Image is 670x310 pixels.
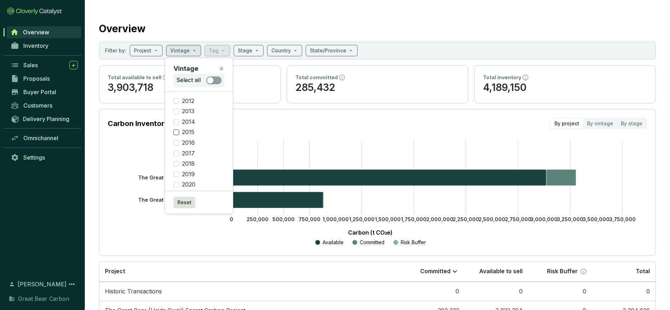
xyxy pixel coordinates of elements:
[420,268,451,275] p: Committed
[530,216,558,222] tspan: 3,000,000
[323,216,349,222] tspan: 1,000,000
[23,115,69,122] span: Delivery Planning
[557,216,583,222] tspan: 3,250,000
[547,268,578,275] p: Risk Buffer
[23,154,45,161] span: Settings
[23,42,48,49] span: Inventory
[179,97,197,105] span: 2012
[174,64,198,74] p: Vintage
[138,174,222,180] tspan: The Great Bear ... Carbon Project
[174,197,195,208] button: Reset
[592,282,656,301] td: 0
[7,86,81,98] a: Buyer Portal
[177,199,192,206] span: Reset
[176,76,201,84] p: Select all
[483,81,647,94] p: 4,189,150
[23,88,56,96] span: Buyer Portal
[7,26,81,38] a: Overview
[551,119,583,128] div: By project
[7,59,81,71] a: Sales
[179,171,198,178] span: 2019
[7,99,81,111] a: Customers
[179,150,198,157] span: 2017
[118,228,622,237] p: Carbon (t CO₂e)
[108,119,204,128] p: Carbon Inventory by Project
[108,81,272,94] p: 3,903,718
[179,128,197,136] span: 2015
[401,216,427,222] tspan: 1,750,000
[617,119,646,128] div: By stage
[401,282,465,301] td: 0
[349,216,375,222] tspan: 1,250,000
[272,216,295,222] tspan: 500,000
[465,282,528,301] td: 0
[247,216,269,222] tspan: 250,000
[583,216,610,222] tspan: 3,500,000
[505,216,531,222] tspan: 2,750,000
[550,118,647,129] div: segmented control
[592,262,656,282] th: Total
[23,62,38,69] span: Sales
[179,139,198,147] span: 2016
[179,118,198,126] span: 2014
[209,47,218,54] p: Tag
[295,81,459,94] p: 285,432
[426,216,453,222] tspan: 2,000,000
[7,40,81,52] a: Inventory
[18,280,66,288] span: [PERSON_NAME]
[179,181,198,189] span: 2020
[23,102,52,109] span: Customers
[138,197,222,203] tspan: The Great Bear ... Carbon Project
[99,262,401,282] th: Project
[105,47,126,54] p: Filter by:
[609,216,636,222] tspan: 3,750,000
[453,216,479,222] tspan: 2,250,000
[230,216,233,222] tspan: 0
[401,239,426,246] p: Risk Buffer
[483,74,521,81] p: Total inventory
[478,216,505,222] tspan: 2,500,000
[360,239,384,246] p: Committed
[23,75,50,82] span: Proposals
[7,132,81,144] a: Omnichannel
[583,119,617,128] div: By vintage
[7,73,81,85] a: Proposals
[7,151,81,163] a: Settings
[99,282,401,301] td: Historic Transactions
[108,74,161,81] p: Total available to sell
[99,21,146,36] h2: Overview
[23,29,49,36] span: Overview
[23,134,58,142] span: Omnichannel
[299,216,321,222] tspan: 750,000
[7,113,81,125] a: Delivery Planning
[179,160,198,168] span: 2018
[528,282,592,301] td: 0
[465,262,528,282] th: Available to sell
[295,74,338,81] p: Total committed
[323,239,343,246] p: Available
[375,216,401,222] tspan: 1,500,000
[179,108,197,115] span: 2013
[18,294,69,303] span: Great Bear Carbon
